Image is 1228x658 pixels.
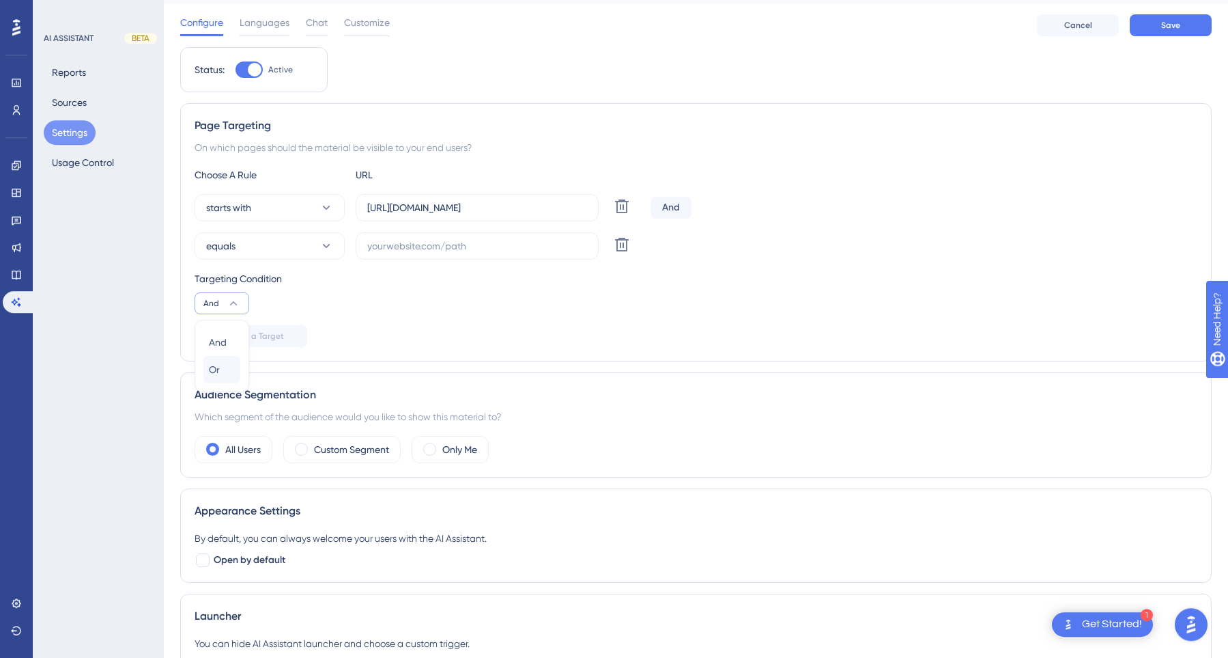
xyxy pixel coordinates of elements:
span: And [203,298,219,309]
div: Launcher [195,608,1197,625]
img: launcher-image-alternative-text [1060,616,1076,633]
div: You can hide AI Assistant launcher and choose a custom trigger. [195,635,1197,652]
div: Get Started! [1082,617,1142,632]
span: Customize [344,14,390,31]
span: equals [206,238,235,254]
button: Settings [44,120,96,145]
div: Appearance Settings [195,503,1197,519]
div: AI ASSISTANT [44,33,94,44]
button: equals [195,232,345,260]
input: yourwebsite.com/path [367,200,587,215]
button: Or [203,356,240,383]
input: yourwebsite.com/path [367,238,587,253]
div: Targeting Condition [195,271,1197,287]
button: Usage Control [44,150,122,175]
span: starts with [206,200,251,216]
button: And [203,329,240,356]
span: Chat [306,14,328,31]
div: 1 [1141,609,1153,621]
iframe: UserGuiding AI Assistant Launcher [1171,604,1212,645]
div: Page Targeting [195,118,1197,134]
span: Or [209,361,220,378]
button: Add a Target [195,325,307,347]
div: And [651,197,691,219]
span: And [209,334,227,351]
div: BETA [124,33,157,44]
label: Custom Segment [314,441,389,458]
div: Status: [195,61,225,78]
button: Save [1130,14,1212,36]
button: And [195,292,249,314]
label: Only Me [442,441,477,458]
span: Active [268,64,293,75]
div: On which pages should the material be visible to your end users? [195,139,1197,156]
div: Open Get Started! checklist, remaining modules: 1 [1052,612,1153,637]
span: Save [1161,20,1180,31]
button: Reports [44,60,94,85]
span: Need Help? [32,3,85,20]
div: Audience Segmentation [195,387,1197,403]
button: Sources [44,90,95,115]
span: Cancel [1064,20,1092,31]
button: Cancel [1037,14,1119,36]
div: URL [356,167,506,183]
span: Configure [180,14,223,31]
span: Open by default [214,552,285,568]
span: Languages [240,14,289,31]
div: Choose A Rule [195,167,345,183]
div: By default, you can always welcome your users with the AI Assistant. [195,530,1197,547]
div: Which segment of the audience would you like to show this material to? [195,409,1197,425]
label: All Users [225,441,261,458]
button: starts with [195,194,345,221]
span: Add a Target [233,331,284,342]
